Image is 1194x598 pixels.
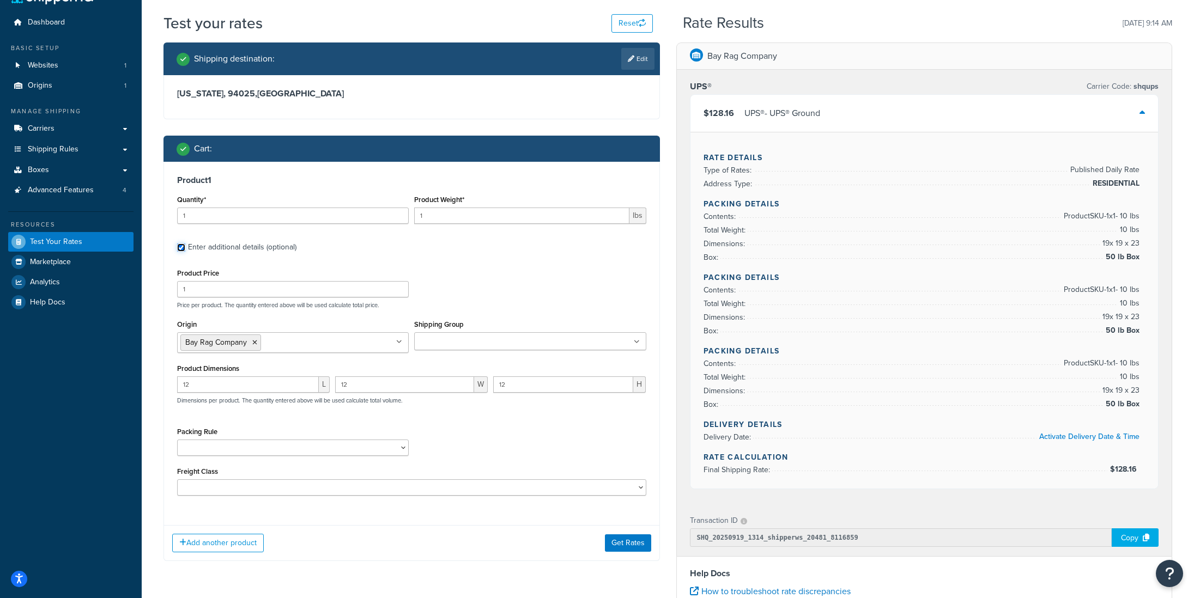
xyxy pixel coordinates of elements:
span: 19 x 19 x 23 [1100,384,1140,397]
span: H [633,376,646,393]
span: Marketplace [30,258,71,267]
span: W [474,376,488,393]
a: Advanced Features4 [8,180,134,200]
p: Dimensions per product. The quantity entered above will be used calculate total volume. [174,396,403,404]
span: Shipping Rules [28,145,78,154]
label: Product Weight* [414,196,464,204]
li: Test Your Rates [8,232,134,252]
span: Dashboard [28,18,65,27]
span: Help Docs [30,298,65,307]
h4: Packing Details [704,198,1145,210]
span: Contents: [704,284,738,296]
span: Address Type: [704,178,755,190]
input: 0 [177,208,409,224]
label: Product Dimensions [177,364,239,373]
p: Price per product. The quantity entered above will be used calculate total price. [174,301,649,309]
button: Reset [611,14,653,33]
a: Carriers [8,119,134,139]
span: Websites [28,61,58,70]
input: Enter additional details (optional) [177,243,185,252]
span: L [319,376,330,393]
label: Shipping Group [414,320,464,328]
span: 50 lb Box [1103,398,1140,411]
label: Packing Rule [177,428,217,436]
span: 19 x 19 x 23 [1100,237,1140,250]
li: Advanced Features [8,180,134,200]
h3: [US_STATE], 94025 , [GEOGRAPHIC_DATA] [177,88,646,99]
span: Contents: [704,211,738,222]
span: Advanced Features [28,186,94,195]
a: Marketplace [8,252,134,272]
li: Websites [8,56,134,76]
label: Origin [177,320,197,328]
h4: Packing Details [704,345,1145,357]
span: Bay Rag Company [185,337,247,348]
h4: Delivery Details [704,419,1145,430]
h4: Packing Details [704,272,1145,283]
a: Edit [621,48,654,70]
span: Dimensions: [704,238,748,249]
a: Shipping Rules [8,139,134,160]
span: Total Weight: [704,371,748,383]
label: Product Price [177,269,219,277]
span: Product SKU-1 x 1 - 10 lbs [1061,357,1140,370]
span: Dimensions: [704,385,748,396]
h4: Help Docs [690,567,1159,580]
label: Quantity* [177,196,206,204]
p: Transaction ID [690,513,738,528]
span: Dimensions: [704,312,748,323]
div: Copy [1112,528,1159,547]
span: 19 x 19 x 23 [1100,310,1140,324]
span: 50 lb Box [1103,251,1140,264]
span: Total Weight: [704,224,748,236]
span: Boxes [28,166,49,175]
p: [DATE] 9:14 AM [1123,16,1172,31]
span: 1 [124,61,126,70]
a: Boxes [8,160,134,180]
h4: Rate Details [704,152,1145,163]
div: Resources [8,220,134,229]
span: $128.16 [704,107,734,119]
span: Test Your Rates [30,237,82,247]
a: Analytics [8,272,134,292]
span: Contents: [704,358,738,369]
span: Box: [704,325,721,337]
a: Activate Delivery Date & Time [1039,431,1140,442]
h2: Shipping destination : [194,54,275,64]
span: Delivery Date: [704,431,754,443]
span: Origins [28,81,52,90]
span: Published Daily Rate [1068,163,1140,176]
span: shqups [1131,81,1159,92]
div: Basic Setup [8,44,134,53]
div: Manage Shipping [8,107,134,116]
h3: Product 1 [177,175,646,186]
span: lbs [629,208,646,224]
h2: Rate Results [683,15,764,32]
span: 10 lbs [1117,223,1140,236]
a: Origins1 [8,76,134,96]
button: Get Rates [605,534,651,552]
h2: Cart : [194,144,212,154]
span: Final Shipping Rate: [704,464,773,475]
li: Dashboard [8,13,134,33]
span: 4 [123,186,126,195]
h1: Test your rates [163,13,263,34]
span: 10 lbs [1117,297,1140,310]
h4: Rate Calculation [704,451,1145,463]
label: Freight Class [177,467,218,475]
span: Analytics [30,278,60,287]
span: Total Weight: [704,298,748,309]
button: Add another product [172,534,264,552]
a: Websites1 [8,56,134,76]
div: Enter additional details (optional) [188,240,296,255]
p: Bay Rag Company [707,48,777,64]
a: Help Docs [8,292,134,312]
span: 10 lbs [1117,370,1140,383]
input: 0.00 [414,208,629,224]
span: RESIDENTIAL [1090,177,1140,190]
